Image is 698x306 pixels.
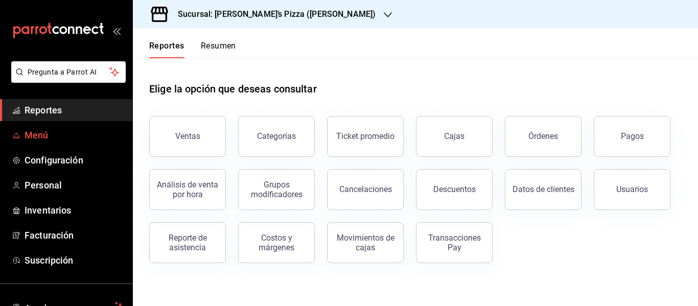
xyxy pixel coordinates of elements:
[528,131,558,141] div: Órdenes
[245,233,308,252] div: Costos y márgenes
[170,8,376,20] h3: Sucursal: [PERSON_NAME]’s Pizza ([PERSON_NAME])
[149,41,236,58] div: navigation tabs
[339,184,392,194] div: Cancelaciones
[25,178,124,192] span: Personal
[156,233,219,252] div: Reporte de asistencia
[416,116,493,157] a: Cajas
[444,130,465,143] div: Cajas
[175,131,200,141] div: Ventas
[505,116,581,157] button: Órdenes
[336,131,394,141] div: Ticket promedio
[156,180,219,199] div: Análisis de venta por hora
[25,253,124,267] span: Suscripción
[25,203,124,217] span: Inventarios
[25,153,124,167] span: Configuración
[334,233,397,252] div: Movimientos de cajas
[257,131,296,141] div: Categorías
[423,233,486,252] div: Transacciones Pay
[201,41,236,58] button: Resumen
[149,81,317,97] h1: Elige la opción que deseas consultar
[238,169,315,210] button: Grupos modificadores
[25,228,124,242] span: Facturación
[149,116,226,157] button: Ventas
[433,184,476,194] div: Descuentos
[149,169,226,210] button: Análisis de venta por hora
[327,116,404,157] button: Ticket promedio
[25,103,124,117] span: Reportes
[238,222,315,263] button: Costos y márgenes
[238,116,315,157] button: Categorías
[416,169,493,210] button: Descuentos
[513,184,574,194] div: Datos de clientes
[11,61,126,83] button: Pregunta a Parrot AI
[505,169,581,210] button: Datos de clientes
[25,128,124,142] span: Menú
[112,27,121,35] button: open_drawer_menu
[327,222,404,263] button: Movimientos de cajas
[245,180,308,199] div: Grupos modificadores
[594,116,670,157] button: Pagos
[594,169,670,210] button: Usuarios
[149,41,184,58] button: Reportes
[621,131,644,141] div: Pagos
[416,222,493,263] button: Transacciones Pay
[616,184,648,194] div: Usuarios
[327,169,404,210] button: Cancelaciones
[149,222,226,263] button: Reporte de asistencia
[7,74,126,85] a: Pregunta a Parrot AI
[28,67,110,78] span: Pregunta a Parrot AI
